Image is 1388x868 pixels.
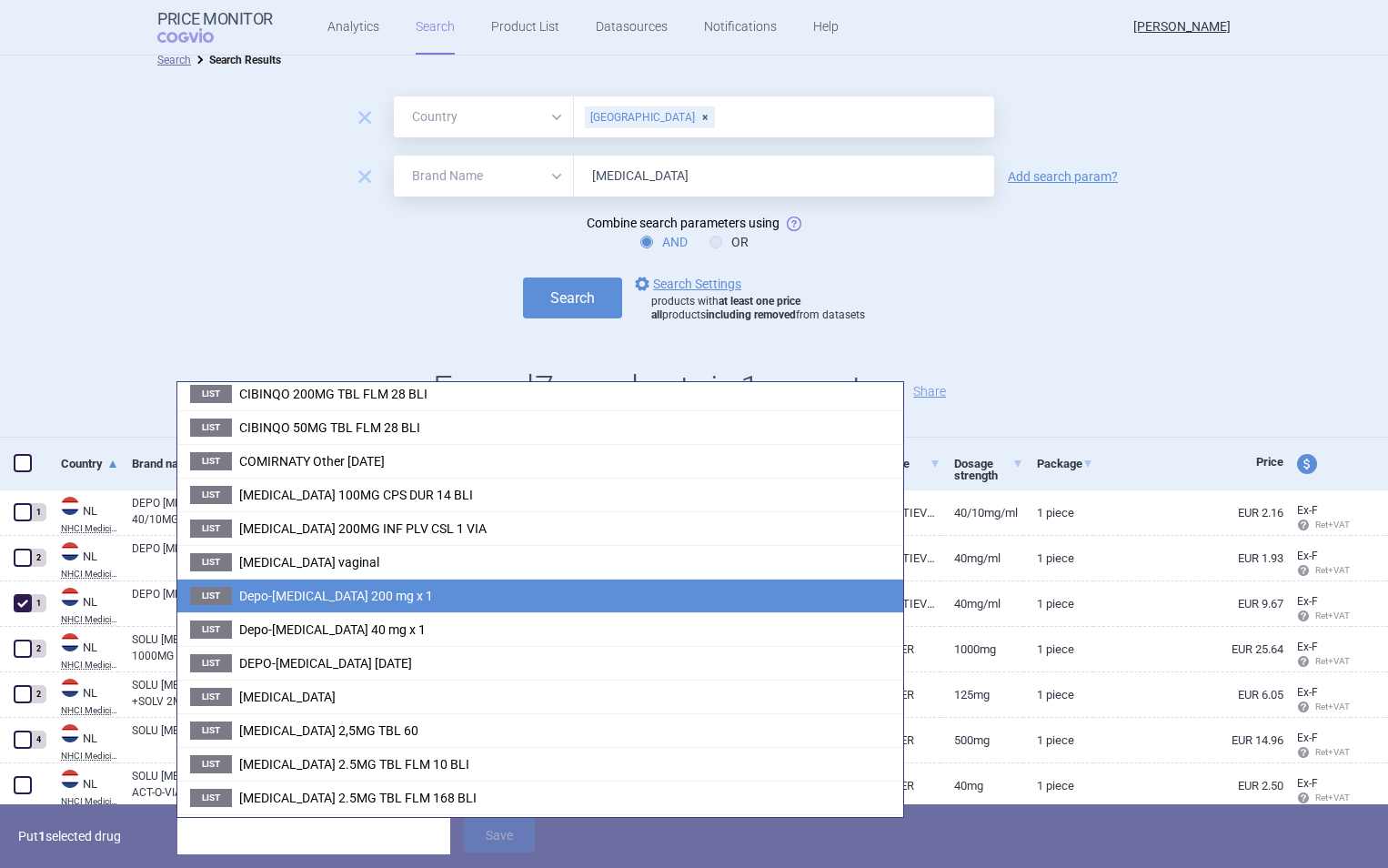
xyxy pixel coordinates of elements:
[47,768,118,806] a: NLNLNHCI Medicijnkosten
[640,233,688,251] label: AND
[1297,565,1367,575] span: Ret+VAT calc
[1023,490,1092,535] a: 1 piece
[239,791,477,805] span: ELIQUIS 2.5MG TBL FLM 168 BLI
[61,588,79,606] img: Netherlands
[1093,718,1283,762] a: EUR 14.96
[132,768,411,801] a: SOLU [MEDICAL_DATA] INJPDR FL 40MG+1ML SOLV IN ACT-O-VIAL
[239,656,412,671] span: DEPO-MEDROL August 2025
[1283,498,1351,540] a: Ex-F Ret+VAT calc
[870,441,940,498] a: Dosage Form
[239,757,469,772] span: ELIQUIS 2.5MG TBL FLM 10 BLI
[1297,504,1318,517] span: Ex-factory price
[61,615,118,624] abbr: NHCI Medicijnkosten — Online database of drug prices developed by the National Health Care Instit...
[1297,656,1367,666] span: Ret+VAT calc
[1093,536,1283,580] a: EUR 1.93
[61,679,79,697] img: Netherlands
[47,586,118,624] a: NLNLNHCI Medicijnkosten
[913,385,946,398] button: Share
[190,419,232,437] span: List
[1093,490,1283,535] a: EUR 2.16
[30,594,46,612] div: 1
[706,308,796,321] strong: including removed
[190,520,232,538] span: List
[239,387,427,401] span: CIBINQO 200MG TBL FLM 28 BLI
[239,488,473,502] span: CRESEMBA 100MG CPS DUR 14 BLI
[1093,763,1283,808] a: EUR 2.50
[1297,550,1318,562] span: Ex-factory price
[239,521,487,536] span: CRESEMBA 200MG INF PLV CSL 1 VIA
[1283,543,1351,585] a: Ex-F Ret+VAT calc
[1023,763,1092,808] a: 1 piece
[190,587,232,605] span: List
[61,797,118,806] abbr: NHCI Medicijnkosten — Online database of drug prices developed by the National Health Care Instit...
[239,420,420,435] span: CIBINQO 50MG TBL FLM 28 BLI
[1297,595,1318,608] span: Ex-factory price
[47,722,118,761] a: NLNLNHCI Medicijnkosten
[1297,701,1367,712] span: Ret+VAT calc
[157,28,239,43] span: COGVIO
[47,677,118,715] a: NLNLNHCI Medicijnkosten
[1297,520,1367,530] span: Ret+VAT calc
[464,818,535,853] button: Save
[239,454,385,469] span: COMIRNATY Other September 2025
[1023,536,1092,580] a: 1 piece
[47,540,118,579] a: NLNLNHCI Medicijnkosten
[47,495,118,533] a: NLNLNHCI Medicijnkosten
[1297,792,1367,802] span: Ret+VAT calc
[1297,641,1318,653] span: Ex-factory price
[157,54,191,66] a: Search
[190,385,232,403] span: List
[523,278,622,318] button: Search
[61,706,118,715] abbr: NHCI Medicijnkosten — Online database of drug prices developed by the National Health Care Instit...
[132,441,411,486] a: Brand name
[30,731,46,749] div: 4
[1297,686,1318,699] span: Ex-factory price
[61,542,79,560] img: Netherlands
[940,536,1024,580] a: 40MG/ML
[1037,441,1092,486] a: Package
[61,770,79,788] img: Netherlands
[30,549,46,567] div: 2
[1283,634,1351,676] a: Ex-F Ret+VAT calc
[1093,581,1283,626] a: EUR 9.67
[30,503,46,521] div: 1
[940,763,1024,808] a: 40MG
[61,661,118,670] abbr: NHCI Medicijnkosten — Online database of drug prices developed by the National Health Care Instit...
[1297,611,1367,621] span: Ret+VAT calc
[940,718,1024,762] a: 500MG
[61,497,79,515] img: Netherlands
[132,722,411,755] a: SOLU [MEDICAL_DATA] INFUSIEPOEDER FLACON 500MG
[940,672,1024,717] a: 125MG
[61,524,118,533] abbr: NHCI Medicijnkosten — Online database of drug prices developed by the National Health Care Instit...
[1297,777,1318,790] span: Ex-factory price
[651,308,662,321] strong: all
[190,486,232,504] span: List
[940,627,1024,671] a: 1000MG
[190,688,232,706] span: List
[631,273,741,295] a: Search Settings
[1256,455,1283,469] span: Price
[1093,672,1283,717] a: EUR 6.05
[1008,170,1118,183] a: Add search param?
[719,295,800,308] strong: at least one price
[47,631,118,670] a: NLNLNHCI Medicijnkosten
[209,54,281,66] strong: Search Results
[190,755,232,773] span: List
[190,553,232,571] span: List
[157,10,273,28] strong: Price Monitor
[940,581,1024,626] a: 40MG/ML
[190,654,232,672] span: List
[940,490,1024,535] a: 40/10MG/ML
[239,622,426,637] span: Depo-medrol 40 mg x 1
[651,295,865,323] div: products with products from datasets
[132,631,411,664] a: SOLU [MEDICAL_DATA] INFUSIEPOEDER FLACON 1000MG
[1297,747,1367,757] span: Ret+VAT calc
[132,586,411,619] a: DEPO [MEDICAL_DATA] INJVLST 40MG/ML FLACON 5ML
[1297,732,1318,744] span: Ex-factory price
[61,570,118,579] abbr: NHCI Medicijnkosten — Online database of drug prices developed by the National Health Care Instit...
[190,722,232,740] span: List
[132,677,411,710] a: SOLU [MEDICAL_DATA] INFUSIEPOEDER FLACON 125MG +SOLV 2ML
[1283,771,1351,812] a: Ex-F Ret+VAT calc
[157,10,273,45] a: Price MonitorCOGVIO
[1093,627,1283,671] a: EUR 25.64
